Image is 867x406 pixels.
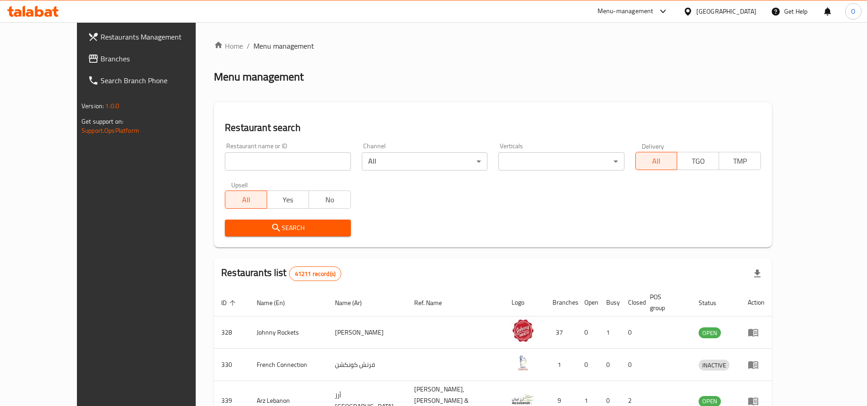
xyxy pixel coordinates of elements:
span: Yes [271,193,305,206]
span: Search [232,222,343,234]
td: 328 [214,316,249,349]
img: Johnny Rockets [512,319,534,342]
button: TMP [719,152,761,170]
h2: Restaurant search [225,121,761,135]
td: Johnny Rockets [249,316,328,349]
span: Name (En) [257,297,297,308]
td: 0 [621,316,643,349]
div: Menu [748,327,765,338]
div: Menu-management [598,6,654,17]
span: INACTIVE [699,360,730,371]
td: 1 [545,349,577,381]
button: No [309,190,351,209]
span: OPEN [699,328,721,338]
span: Restaurants Management [101,31,214,42]
td: 0 [599,349,621,381]
span: TGO [681,155,715,168]
span: Get support on: [81,115,123,127]
td: 0 [577,316,599,349]
div: All [362,152,487,170]
label: Upsell [231,181,248,188]
span: No [313,193,347,206]
span: Status [699,297,728,308]
th: Action [740,289,772,316]
div: Export file [746,263,768,285]
span: Ref. Name [414,297,454,308]
nav: breadcrumb [214,40,772,51]
a: Home [214,40,243,51]
th: Logo [504,289,545,316]
button: Search [225,220,350,236]
img: French Connection [512,351,534,374]
span: POS group [650,291,680,313]
td: French Connection [249,349,328,381]
td: [PERSON_NAME] [328,316,407,349]
td: فرنش كونكشن [328,349,407,381]
a: Search Branch Phone [81,70,222,91]
li: / [247,40,250,51]
th: Branches [545,289,577,316]
span: TMP [723,155,757,168]
label: Delivery [642,143,664,149]
div: Total records count [289,266,341,281]
th: Busy [599,289,621,316]
td: 1 [599,316,621,349]
span: ID [221,297,238,308]
span: All [229,193,264,206]
span: Menu management [254,40,314,51]
a: Support.OpsPlatform [81,125,139,136]
td: 330 [214,349,249,381]
a: Restaurants Management [81,26,222,48]
div: ​ [498,152,624,170]
span: Version: [81,100,104,112]
h2: Menu management [214,70,304,84]
span: Search Branch Phone [101,75,214,86]
div: [GEOGRAPHIC_DATA] [696,6,756,16]
button: All [225,190,267,209]
span: 41211 record(s) [289,270,341,278]
span: O [851,6,855,16]
span: Branches [101,53,214,64]
button: Yes [267,190,309,209]
span: 1.0.0 [105,100,119,112]
h2: Restaurants list [221,266,341,281]
div: Menu [748,359,765,370]
button: All [635,152,678,170]
th: Open [577,289,599,316]
td: 37 [545,316,577,349]
th: Closed [621,289,643,316]
input: Search for restaurant name or ID.. [225,152,350,170]
span: All [639,155,674,168]
td: 0 [577,349,599,381]
button: TGO [677,152,719,170]
td: 0 [621,349,643,381]
a: Branches [81,48,222,70]
span: Name (Ar) [335,297,374,308]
